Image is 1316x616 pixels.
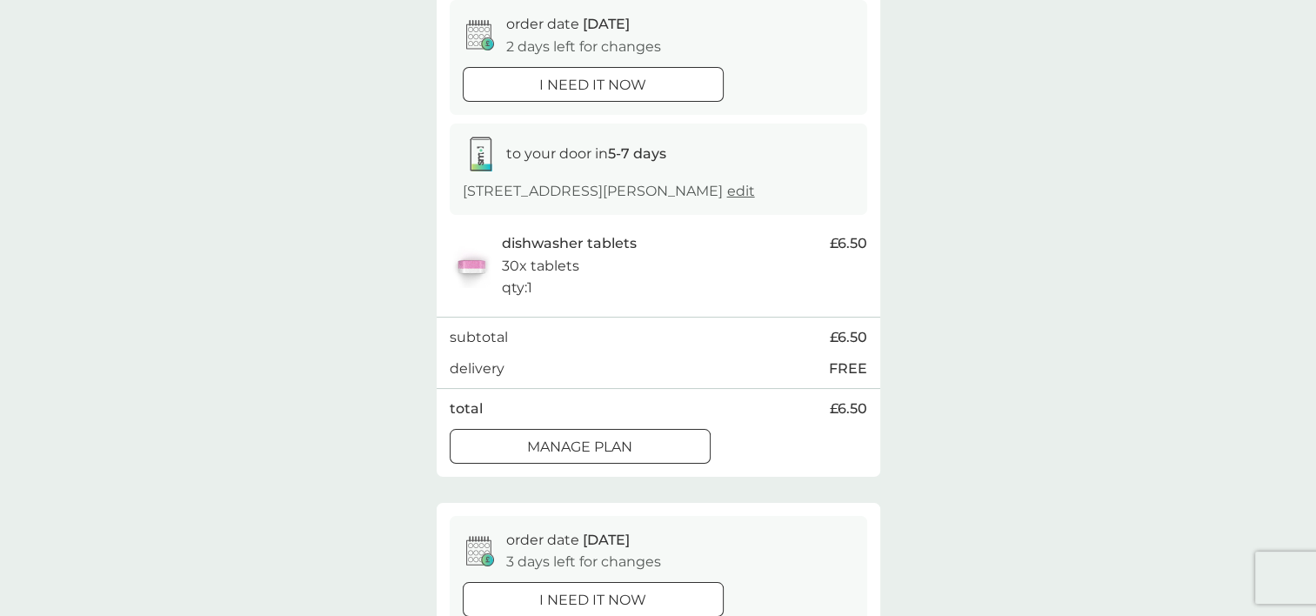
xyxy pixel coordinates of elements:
[539,74,646,97] p: i need it now
[506,529,630,552] p: order date
[506,36,661,58] p: 2 days left for changes
[506,145,666,162] span: to your door in
[506,551,661,573] p: 3 days left for changes
[527,436,632,459] p: Manage plan
[450,398,483,420] p: total
[463,67,724,102] button: i need it now
[583,532,630,548] span: [DATE]
[450,429,711,464] button: Manage plan
[830,326,867,349] span: £6.50
[502,232,637,255] p: dishwasher tablets
[463,180,755,203] p: [STREET_ADDRESS][PERSON_NAME]
[608,145,666,162] strong: 5-7 days
[830,398,867,420] span: £6.50
[450,326,508,349] p: subtotal
[450,358,504,380] p: delivery
[830,232,867,255] span: £6.50
[506,13,630,36] p: order date
[502,277,532,299] p: qty : 1
[502,255,579,278] p: 30x tablets
[583,16,630,32] span: [DATE]
[727,183,755,199] a: edit
[829,358,867,380] p: FREE
[539,589,646,612] p: i need it now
